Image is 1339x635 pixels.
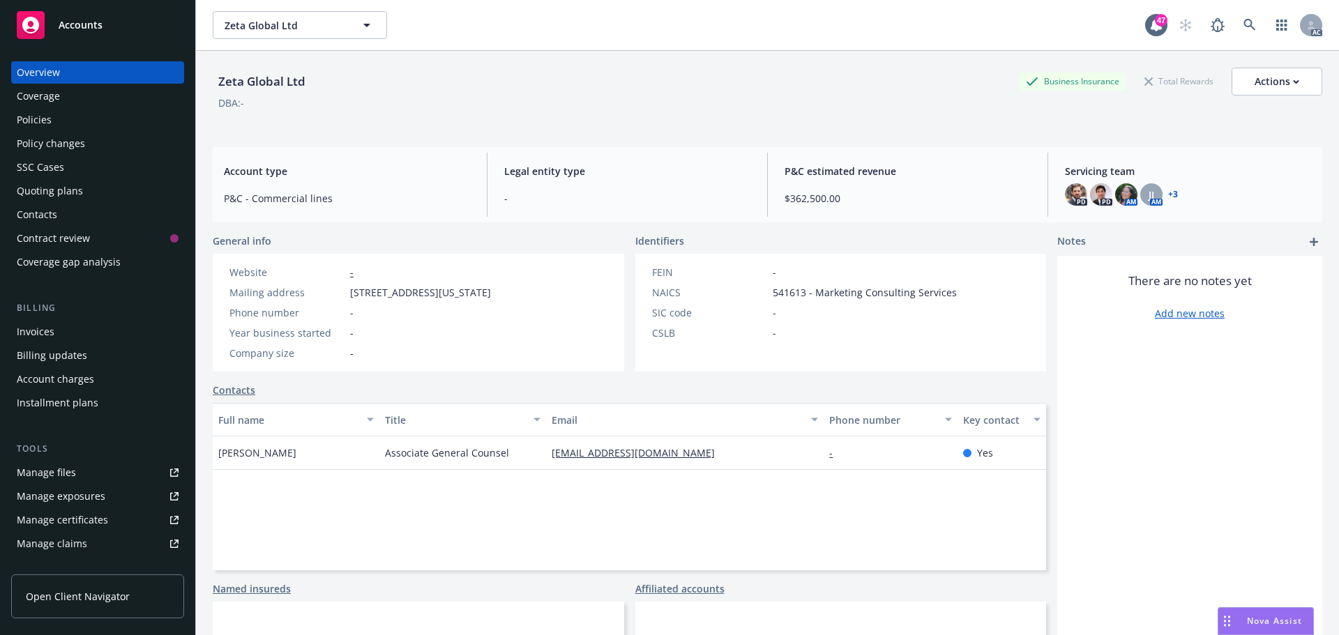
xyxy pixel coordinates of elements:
span: P&C - Commercial lines [224,191,470,206]
a: Policy changes [11,132,184,155]
a: Quoting plans [11,180,184,202]
div: Contacts [17,204,57,226]
span: General info [213,234,271,248]
div: Tools [11,442,184,456]
a: Manage exposures [11,485,184,507]
div: NAICS [652,285,767,300]
span: Associate General Counsel [385,445,509,460]
a: Manage BORs [11,556,184,579]
div: Installment plans [17,392,98,414]
a: Start snowing [1172,11,1200,39]
div: Manage certificates [17,509,108,531]
button: Phone number [824,403,957,436]
img: photo [1065,183,1087,206]
div: Policy changes [17,132,85,155]
div: Website [229,265,345,280]
span: $362,500.00 [785,191,1031,206]
a: Add new notes [1155,306,1225,321]
a: Policies [11,109,184,131]
span: - [350,305,354,320]
a: Billing updates [11,344,184,367]
div: Overview [17,61,60,84]
span: - [773,265,776,280]
a: Account charges [11,368,184,390]
div: Manage files [17,461,76,484]
div: Account charges [17,368,94,390]
a: Named insureds [213,581,291,596]
div: Billing updates [17,344,87,367]
span: Account type [224,164,470,178]
div: DBA: - [218,95,244,110]
span: Identifiers [635,234,684,248]
div: Email [552,413,803,427]
span: P&C estimated revenue [785,164,1031,178]
a: - [350,266,354,279]
span: Notes [1057,234,1086,250]
div: Coverage gap analysis [17,251,121,273]
button: Zeta Global Ltd [213,11,387,39]
span: Open Client Navigator [26,589,130,604]
span: - [350,326,354,340]
div: CSLB [652,326,767,340]
button: Actions [1232,68,1322,95]
span: Nova Assist [1247,615,1302,627]
div: Phone number [829,413,936,427]
span: Legal entity type [504,164,750,178]
div: Key contact [963,413,1025,427]
a: Manage certificates [11,509,184,531]
div: Contract review [17,227,90,250]
div: Phone number [229,305,345,320]
span: - [350,346,354,360]
a: Manage files [11,461,184,484]
div: Manage exposures [17,485,105,507]
div: Zeta Global Ltd [213,72,311,91]
div: SIC code [652,305,767,320]
div: Business Insurance [1019,72,1126,90]
a: Switch app [1268,11,1296,39]
button: Email [546,403,824,436]
div: Policies [17,109,52,131]
a: Manage claims [11,533,184,555]
a: Installment plans [11,392,184,414]
a: Coverage [11,85,184,107]
a: Accounts [11,6,184,45]
a: Contacts [213,383,255,397]
a: Report a Bug [1204,11,1232,39]
div: FEIN [652,265,767,280]
div: 47 [1155,14,1167,26]
a: Overview [11,61,184,84]
a: Search [1236,11,1264,39]
a: Affiliated accounts [635,581,725,596]
div: Title [385,413,525,427]
span: 541613 - Marketing Consulting Services [773,285,957,300]
span: Servicing team [1065,164,1311,178]
a: add [1306,234,1322,250]
span: - [773,326,776,340]
span: Accounts [59,20,103,31]
a: [EMAIL_ADDRESS][DOMAIN_NAME] [552,446,726,459]
div: Quoting plans [17,180,83,202]
div: Drag to move [1218,608,1236,634]
a: +3 [1168,190,1178,199]
div: Mailing address [229,285,345,300]
a: Contacts [11,204,184,226]
div: Full name [218,413,358,427]
span: JJ [1149,188,1154,202]
span: Yes [977,445,993,460]
div: Coverage [17,85,60,107]
span: - [504,191,750,206]
div: Manage claims [17,533,87,555]
button: Key contact [958,403,1046,436]
div: Total Rewards [1137,72,1220,90]
img: photo [1115,183,1137,206]
a: Contract review [11,227,184,250]
span: There are no notes yet [1128,273,1252,289]
div: Invoices [17,321,54,343]
button: Title [379,403,546,436]
span: - [773,305,776,320]
button: Nova Assist [1218,607,1314,635]
div: Manage BORs [17,556,82,579]
a: Invoices [11,321,184,343]
a: SSC Cases [11,156,184,178]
